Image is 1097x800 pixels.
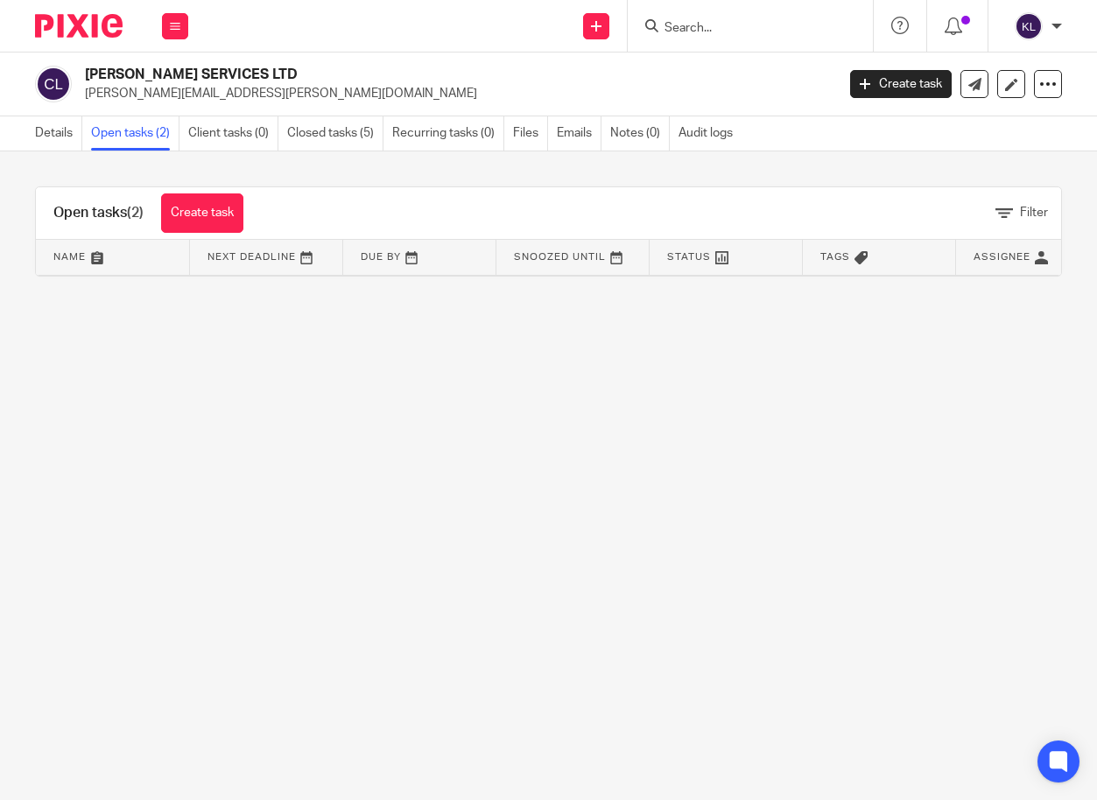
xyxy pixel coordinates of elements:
span: (2) [127,206,144,220]
input: Search [663,21,820,37]
span: Status [667,252,711,262]
span: Tags [820,252,850,262]
a: Files [513,116,548,151]
a: Closed tasks (5) [287,116,383,151]
a: Create task [850,70,952,98]
a: Create task [161,193,243,233]
h2: [PERSON_NAME] SERVICES LTD [85,66,676,84]
p: [PERSON_NAME][EMAIL_ADDRESS][PERSON_NAME][DOMAIN_NAME] [85,85,824,102]
a: Details [35,116,82,151]
span: Snoozed Until [514,252,606,262]
span: Filter [1020,207,1048,219]
img: svg%3E [1015,12,1043,40]
a: Audit logs [679,116,742,151]
img: svg%3E [35,66,72,102]
img: Pixie [35,14,123,38]
a: Open tasks (2) [91,116,179,151]
a: Emails [557,116,601,151]
a: Client tasks (0) [188,116,278,151]
a: Notes (0) [610,116,670,151]
a: Recurring tasks (0) [392,116,504,151]
h1: Open tasks [53,204,144,222]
